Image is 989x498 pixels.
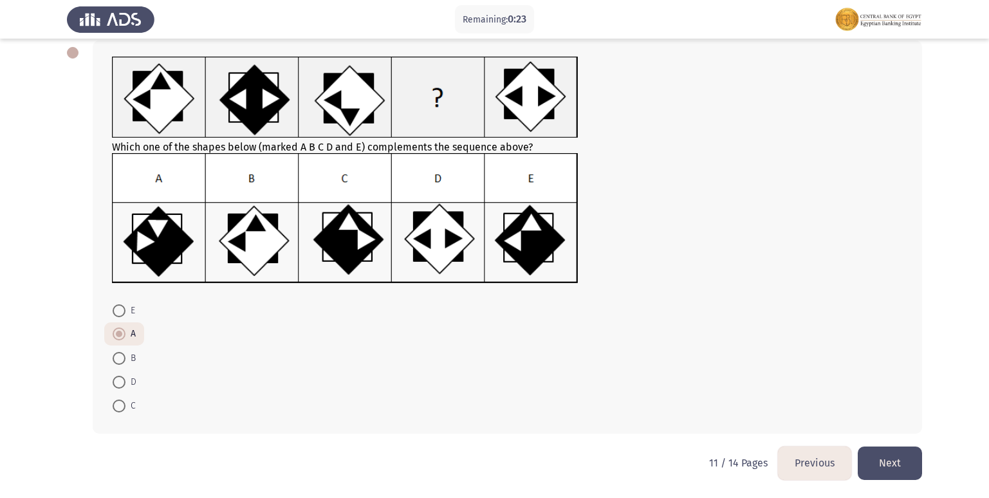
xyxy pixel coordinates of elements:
p: Remaining: [463,12,526,28]
img: UkFYMDAxMDhCLnBuZzE2MjIwMzUwMjgyNzM=.png [112,153,578,284]
span: A [125,326,136,342]
img: Assessment logo of FOCUS Assessment 3 Modules EN [835,1,922,37]
span: B [125,351,136,366]
button: load previous page [778,447,851,479]
span: 0:23 [508,13,526,25]
span: C [125,398,136,414]
button: load next page [858,447,922,479]
div: Which one of the shapes below (marked A B C D and E) complements the sequence above? [112,57,903,286]
img: UkFYMDAxMDhBLnBuZzE2MjIwMzQ5MzczOTY=.png [112,57,578,138]
img: Assess Talent Management logo [67,1,154,37]
p: 11 / 14 Pages [709,457,768,469]
span: D [125,374,136,390]
span: E [125,303,135,318]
